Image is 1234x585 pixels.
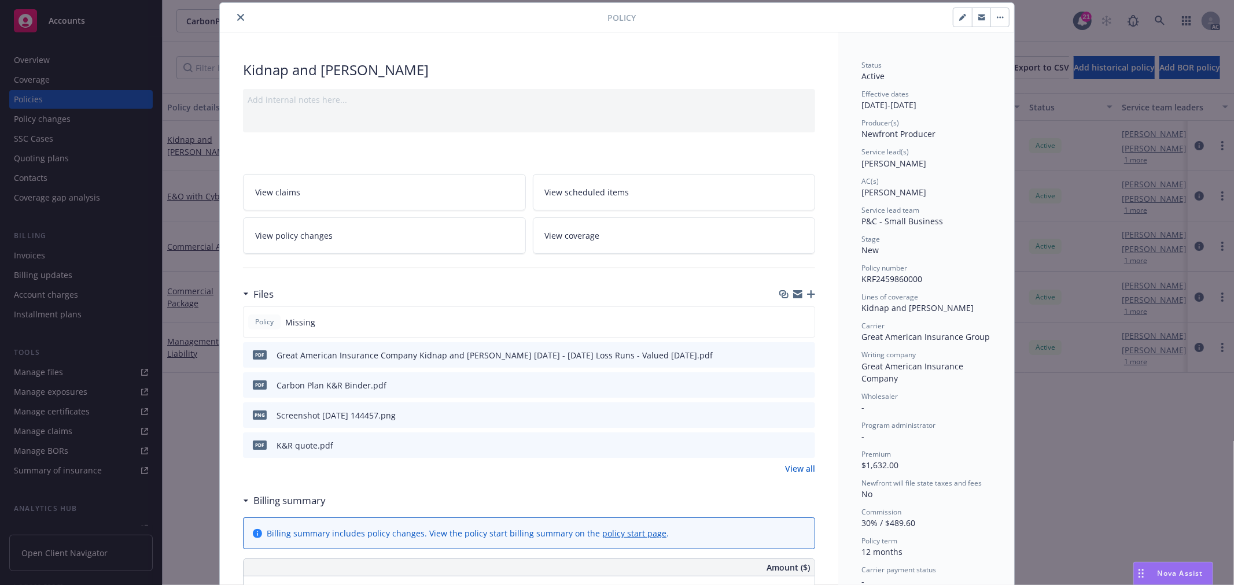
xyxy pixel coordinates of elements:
a: View all [785,462,815,475]
span: Status [861,60,882,70]
span: Kidnap and [PERSON_NAME] [861,302,974,313]
span: Missing [285,316,315,328]
button: download file [782,349,791,361]
a: View policy changes [243,217,526,254]
span: [PERSON_NAME] [861,158,926,169]
span: Newfront will file state taxes and fees [861,478,982,488]
span: No [861,488,872,499]
span: pdf [253,350,267,359]
span: New [861,245,879,256]
h3: Billing summary [253,493,326,508]
button: Nova Assist [1133,562,1213,585]
span: Nova Assist [1158,568,1203,578]
span: P&C - Small Business [861,216,943,227]
button: preview file [800,439,811,451]
span: Policy number [861,263,907,273]
span: Effective dates [861,89,909,99]
span: - [861,431,864,442]
span: Great American Insurance Company [861,361,966,384]
span: [PERSON_NAME] [861,187,926,198]
div: K&R quote.pdf [277,439,333,451]
span: 30% / $489.60 [861,517,915,528]
span: Amount ($) [767,561,810,573]
span: Wholesaler [861,391,898,401]
span: Commission [861,507,901,517]
span: $1,632.00 [861,460,898,471]
span: - [861,402,864,413]
div: [DATE] - [DATE] [861,89,991,111]
span: Great American Insurance Group [861,331,990,342]
span: Service lead team [861,205,919,215]
div: Billing summary [243,493,326,508]
a: View claims [243,174,526,210]
span: KRF2459860000 [861,273,922,284]
span: Policy [607,12,636,24]
span: Newfront Producer [861,128,935,139]
button: download file [782,379,791,391]
span: Writing company [861,350,916,360]
span: View coverage [545,229,600,242]
span: Policy [253,317,276,327]
a: policy start page [602,528,666,539]
div: Kidnap and [PERSON_NAME] [243,60,815,80]
span: Service lead(s) [861,147,909,157]
span: Program administrator [861,420,935,430]
span: 12 months [861,546,903,557]
span: Policy term [861,536,897,546]
button: close [234,10,248,24]
div: Add internal notes here... [248,94,811,106]
div: Billing summary includes policy changes. View the policy start billing summary on the . [267,527,669,539]
span: Producer(s) [861,118,899,128]
div: Drag to move [1134,562,1148,584]
button: preview file [800,379,811,391]
button: download file [782,409,791,421]
span: pdf [253,380,267,389]
button: download file [782,439,791,451]
span: pdf [253,440,267,449]
span: Active [861,71,885,82]
button: preview file [800,409,811,421]
span: png [253,410,267,419]
span: View scheduled items [545,186,629,198]
span: View claims [255,186,300,198]
div: Files [243,287,274,302]
span: View policy changes [255,229,333,242]
button: preview file [800,349,811,361]
span: Stage [861,234,880,244]
span: Carrier [861,321,885,331]
a: View coverage [533,217,816,254]
span: Lines of coverage [861,292,918,302]
span: AC(s) [861,176,879,186]
div: Carbon Plan K&R Binder.pdf [277,379,386,391]
span: Carrier payment status [861,565,936,575]
h3: Files [253,287,274,302]
span: Premium [861,449,891,459]
a: View scheduled items [533,174,816,210]
div: Great American Insurance Company Kidnap and [PERSON_NAME] [DATE] - [DATE] Loss Runs - Valued [DAT... [277,349,713,361]
div: Screenshot [DATE] 144457.png [277,409,396,421]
